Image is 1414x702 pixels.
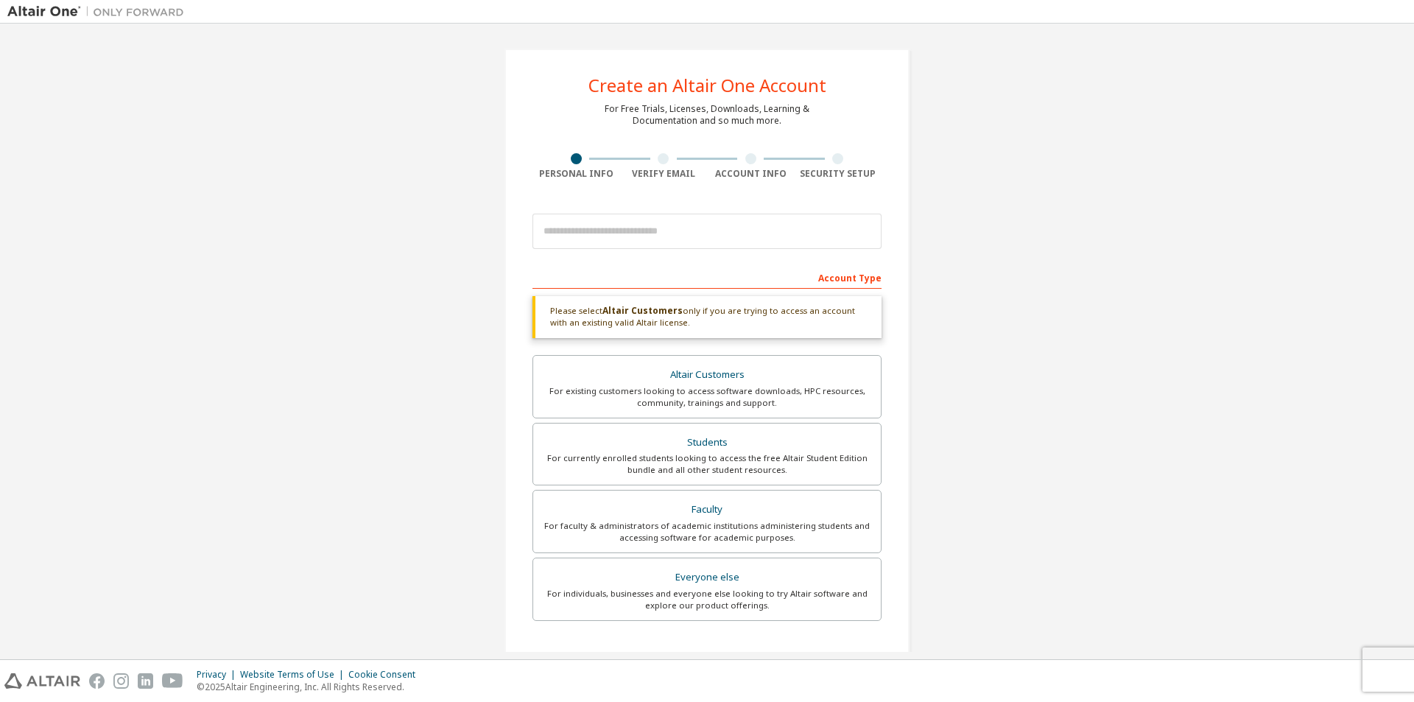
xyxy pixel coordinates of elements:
[588,77,826,94] div: Create an Altair One Account
[542,385,872,409] div: For existing customers looking to access software downloads, HPC resources, community, trainings ...
[89,673,105,689] img: facebook.svg
[620,168,708,180] div: Verify Email
[532,296,882,338] div: Please select only if you are trying to access an account with an existing valid Altair license.
[605,103,809,127] div: For Free Trials, Licenses, Downloads, Learning & Documentation and so much more.
[795,168,882,180] div: Security Setup
[7,4,191,19] img: Altair One
[138,673,153,689] img: linkedin.svg
[542,432,872,453] div: Students
[707,168,795,180] div: Account Info
[542,452,872,476] div: For currently enrolled students looking to access the free Altair Student Edition bundle and all ...
[197,669,240,681] div: Privacy
[532,643,882,667] div: Your Profile
[542,499,872,520] div: Faculty
[542,520,872,544] div: For faculty & administrators of academic institutions administering students and accessing softwa...
[532,265,882,289] div: Account Type
[542,588,872,611] div: For individuals, businesses and everyone else looking to try Altair software and explore our prod...
[542,365,872,385] div: Altair Customers
[532,168,620,180] div: Personal Info
[197,681,424,693] p: © 2025 Altair Engineering, Inc. All Rights Reserved.
[602,304,683,317] b: Altair Customers
[113,673,129,689] img: instagram.svg
[4,673,80,689] img: altair_logo.svg
[348,669,424,681] div: Cookie Consent
[162,673,183,689] img: youtube.svg
[542,567,872,588] div: Everyone else
[240,669,348,681] div: Website Terms of Use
